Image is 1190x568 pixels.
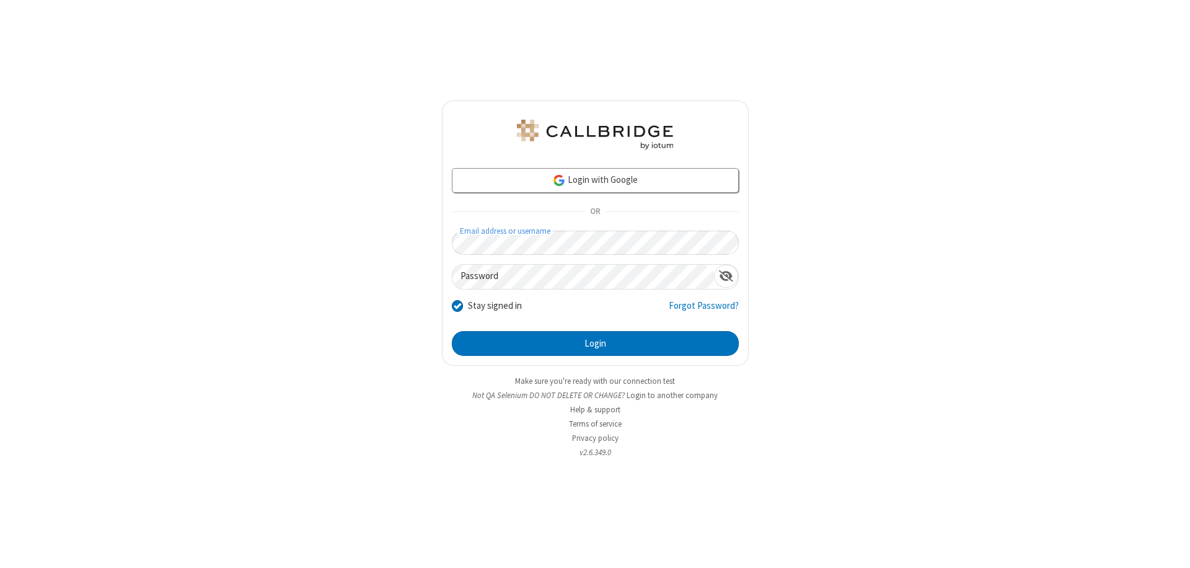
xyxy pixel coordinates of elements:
input: Email address or username [452,231,739,255]
img: google-icon.png [552,174,566,187]
li: Not QA Selenium DO NOT DELETE OR CHANGE? [442,389,749,401]
label: Stay signed in [468,299,522,313]
input: Password [452,265,714,289]
button: Login [452,331,739,356]
img: QA Selenium DO NOT DELETE OR CHANGE [514,120,676,149]
li: v2.6.349.0 [442,446,749,458]
a: Terms of service [569,419,622,429]
a: Make sure you're ready with our connection test [515,376,675,386]
a: Login with Google [452,168,739,193]
a: Help & support [570,404,620,415]
a: Forgot Password? [669,299,739,322]
div: Show password [714,265,738,288]
span: OR [585,203,605,221]
a: Privacy policy [572,433,619,443]
button: Login to another company [627,389,718,401]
